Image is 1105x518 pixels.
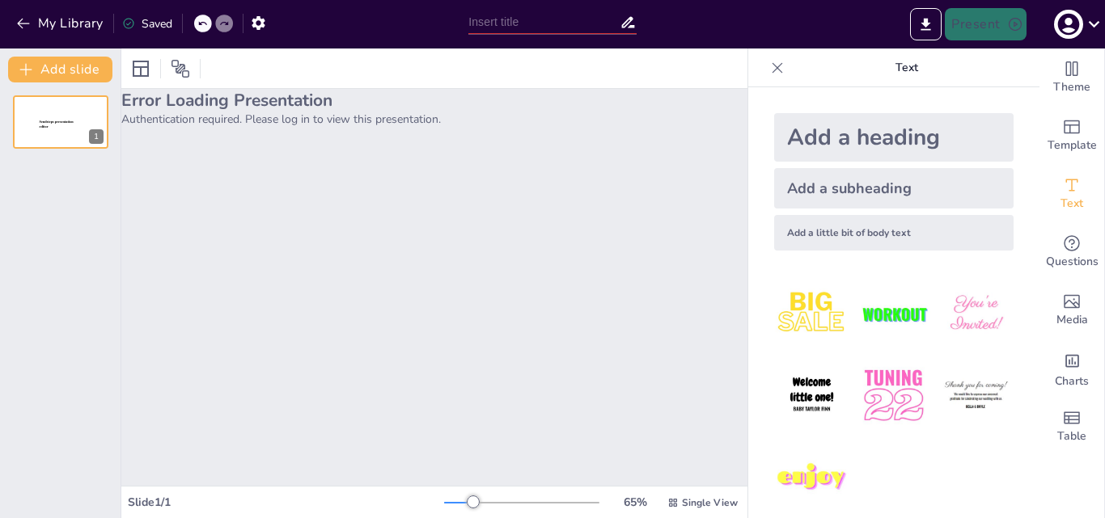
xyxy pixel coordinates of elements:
button: My Library [12,11,110,36]
button: Present [945,8,1026,40]
h2: Error Loading Presentation [121,89,747,112]
img: 2.jpeg [856,276,931,352]
div: Add a table [1039,398,1104,456]
span: Sendsteps presentation editor [40,120,74,129]
input: Insert title [468,11,620,34]
img: 4.jpeg [774,358,849,433]
div: 1 [13,95,108,149]
div: 65 % [616,495,654,510]
span: Theme [1053,78,1090,96]
span: Charts [1055,373,1089,390]
span: Media [1056,311,1088,329]
span: Template [1048,137,1097,154]
div: Add text boxes [1039,165,1104,223]
span: Questions [1046,253,1099,271]
span: Single View [682,496,738,509]
div: 1 [89,129,104,144]
button: Add slide [8,57,112,82]
div: Add images, graphics, shapes or video [1039,281,1104,339]
div: Change the overall theme [1039,48,1104,107]
div: Add ready made slides [1039,107,1104,165]
p: Authentication required. Please log in to view this presentation. [121,112,747,127]
div: Layout [128,56,154,82]
img: 1.jpeg [774,276,849,352]
div: Add a heading [774,113,1014,162]
div: Saved [122,16,172,32]
button: Export to PowerPoint [910,8,942,40]
div: Add a little bit of body text [774,215,1014,251]
img: 5.jpeg [856,358,931,433]
div: Get real-time input from your audience [1039,223,1104,281]
div: Slide 1 / 1 [128,495,444,510]
img: 6.jpeg [938,358,1014,433]
span: Position [171,59,190,78]
span: Text [1061,195,1083,213]
div: Add charts and graphs [1039,339,1104,398]
img: 7.jpeg [774,440,849,516]
div: Add a subheading [774,168,1014,208]
span: Table [1057,427,1086,445]
img: 3.jpeg [938,276,1014,352]
p: Text [790,48,1023,87]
